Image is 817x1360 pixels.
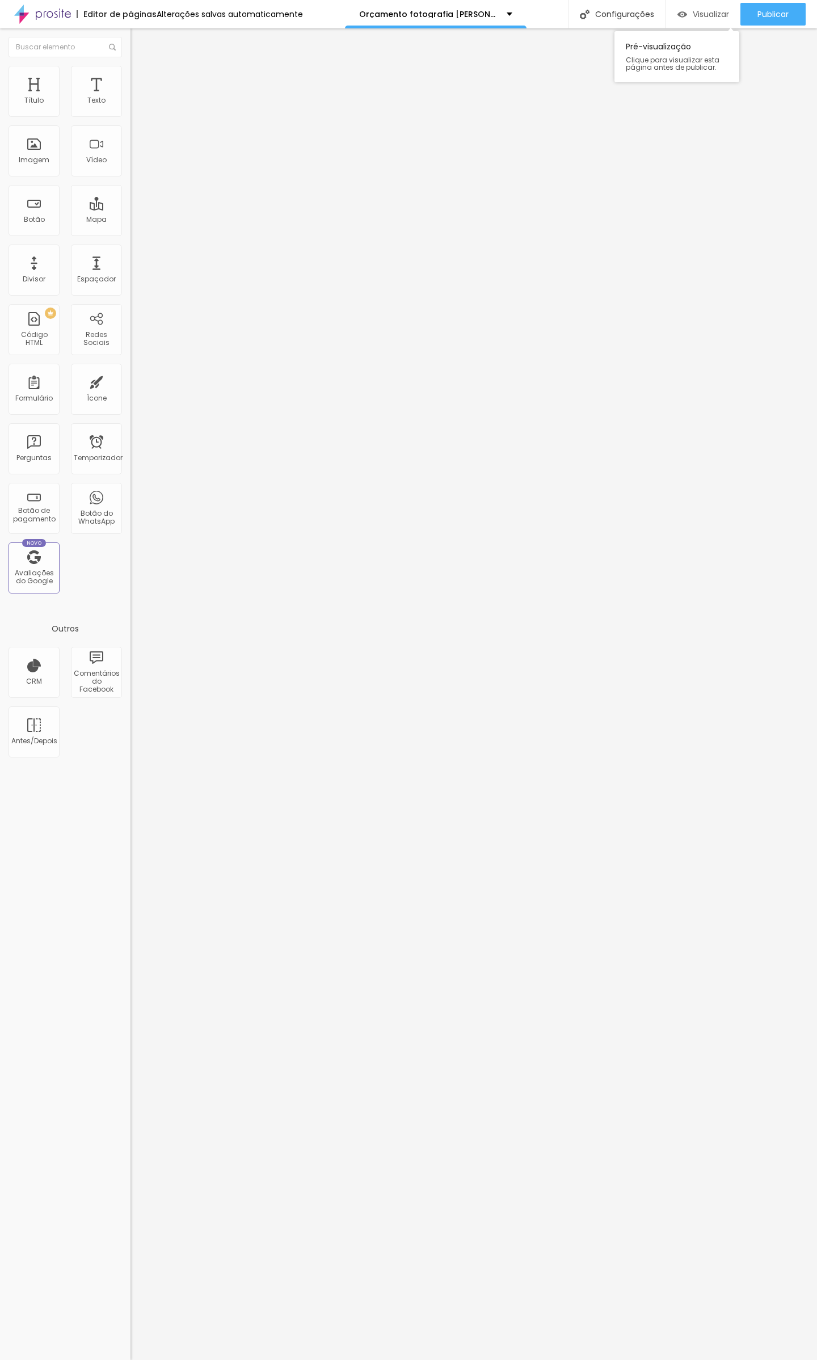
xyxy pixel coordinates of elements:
img: Ícone [109,44,116,50]
font: Orçamento fotografia [PERSON_NAME] [359,9,523,20]
font: Visualizar [693,9,729,20]
font: Espaçador [77,274,116,284]
font: CRM [26,676,42,686]
font: Texto [87,95,106,105]
font: Outros [52,623,79,634]
button: Visualizar [666,3,740,26]
input: Buscar elemento [9,37,122,57]
font: Título [24,95,44,105]
font: Imagem [19,155,49,165]
font: Avaliações do Google [15,568,54,586]
font: Pré-visualização [626,41,691,52]
font: Botão do WhatsApp [78,508,115,526]
font: Editor de páginas [83,9,157,20]
button: Publicar [740,3,806,26]
font: Formulário [15,393,53,403]
font: Antes/Depois [11,736,57,746]
img: view-1.svg [677,10,687,19]
font: Código HTML [21,330,48,347]
font: Publicar [757,9,789,20]
font: Clique para visualizar esta página antes de publicar. [626,55,719,72]
font: Botão de pagamento [13,506,56,523]
font: Mapa [86,214,107,224]
font: Comentários do Facebook [74,668,120,694]
font: Configurações [595,9,654,20]
font: Novo [27,540,42,546]
img: Ícone [580,10,589,19]
font: Vídeo [86,155,107,165]
font: Perguntas [16,453,52,462]
font: Ícone [87,393,107,403]
font: Redes Sociais [83,330,110,347]
font: Temporizador [74,453,123,462]
font: Alterações salvas automaticamente [157,9,303,20]
font: Divisor [23,274,45,284]
iframe: Editor [130,28,817,1360]
font: Botão [24,214,45,224]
